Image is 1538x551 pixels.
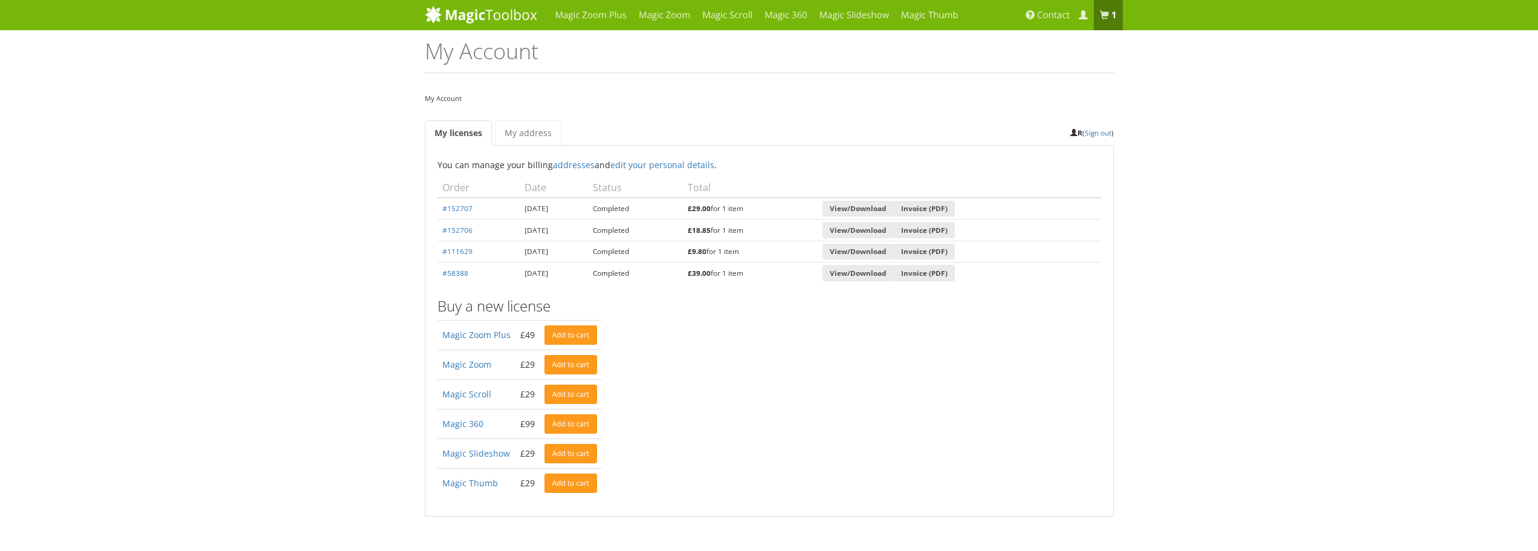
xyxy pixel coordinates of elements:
a: Magic 360 [442,418,483,429]
td: £29 [515,439,540,469]
a: #152707 [442,203,473,213]
time: [DATE] [525,268,548,278]
time: [DATE] [525,225,548,235]
td: Completed [588,219,683,241]
span: Order [442,181,470,194]
span: Contact [1037,9,1070,21]
p: You can manage your billing and . [438,158,1101,172]
a: Invoice (PDF) [894,222,955,238]
strong: R [1070,128,1082,137]
td: £99 [515,409,540,439]
img: MagicToolbox.com - Image tools for your website [425,5,537,24]
bdi: 9.80 [688,246,706,256]
a: Magic Zoom Plus [442,329,511,341]
time: [DATE] [525,246,548,256]
span: £ [688,268,692,278]
a: My licenses [425,120,492,146]
bdi: 39.00 [688,268,711,278]
span: £ [688,225,692,235]
a: Magic Zoom [442,359,491,370]
a: Invoice (PDF) [894,244,955,260]
a: Sign out [1085,128,1111,137]
td: for 1 item [683,198,818,220]
a: My address [495,120,561,146]
span: Status [593,181,622,194]
a: addresses [553,159,595,171]
span: Total [688,181,711,194]
span: £ [688,246,692,256]
td: £29 [515,469,540,498]
td: £49 [515,321,540,350]
a: Add to cart [544,444,598,463]
h1: My Account [425,39,1114,73]
a: #58388 [442,268,468,278]
b: 1 [1111,9,1117,21]
small: ( ) [1070,128,1114,137]
a: Add to cart [544,355,598,374]
a: Invoice (PDF) [894,265,955,281]
a: View/Download [822,265,894,281]
a: Magic Scroll [442,388,491,400]
a: #111629 [442,246,473,256]
td: for 1 item [683,241,818,262]
bdi: 18.85 [688,225,711,235]
a: View/Download [822,244,894,260]
span: £ [688,203,692,213]
a: View/Download [822,201,894,217]
a: View/Download [822,222,894,238]
td: Completed [588,241,683,262]
a: Invoice (PDF) [894,201,955,217]
a: edit your personal details [610,159,714,171]
td: for 1 item [683,219,818,241]
bdi: 29.00 [688,203,711,213]
td: Completed [588,198,683,220]
nav: My Account [425,91,1114,105]
td: £29 [515,350,540,380]
span: Date [525,181,546,194]
a: Add to cart [544,385,598,404]
a: Add to cart [544,325,598,345]
td: Completed [588,262,683,284]
a: Magic Thumb [442,477,498,489]
time: [DATE] [525,203,548,213]
td: £29 [515,380,540,409]
a: Magic Slideshow [442,448,510,459]
a: #152706 [442,225,473,235]
a: Add to cart [544,474,598,493]
td: for 1 item [683,262,818,284]
a: Add to cart [544,414,598,434]
h3: Buy a new license [438,298,1101,314]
